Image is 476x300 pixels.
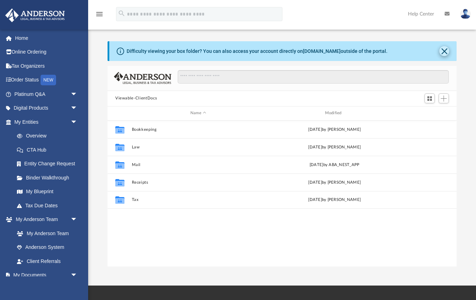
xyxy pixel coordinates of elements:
[460,9,471,19] img: User Pic
[108,121,457,267] div: grid
[268,126,401,133] div: [DATE] by [PERSON_NAME]
[268,179,401,185] div: [DATE] by [PERSON_NAME]
[268,161,401,168] div: [DATE] by ABA_NEST_APP
[71,115,85,129] span: arrow_drop_down
[404,110,453,116] div: id
[132,197,265,202] button: Tax
[268,110,401,116] div: Modified
[5,213,85,227] a: My Anderson Teamarrow_drop_down
[132,162,265,167] button: Mail
[127,48,387,55] div: Difficulty viewing your box folder? You can also access your account directly on outside of the p...
[5,73,88,87] a: Order StatusNEW
[132,127,265,131] button: Bookkeeping
[425,93,435,103] button: Switch to Grid View
[439,46,449,56] button: Close
[10,157,88,171] a: Entity Change Request
[71,213,85,227] span: arrow_drop_down
[71,268,85,283] span: arrow_drop_down
[71,87,85,102] span: arrow_drop_down
[10,129,88,143] a: Overview
[5,115,88,129] a: My Entitiesarrow_drop_down
[10,226,81,240] a: My Anderson Team
[10,240,85,255] a: Anderson System
[5,45,88,59] a: Online Ordering
[95,10,104,18] i: menu
[5,87,88,101] a: Platinum Q&Aarrow_drop_down
[95,13,104,18] a: menu
[303,48,341,54] a: [DOMAIN_NAME]
[132,145,265,149] button: Law
[10,254,85,268] a: Client Referrals
[10,198,88,213] a: Tax Due Dates
[5,101,88,115] a: Digital Productsarrow_drop_down
[71,101,85,116] span: arrow_drop_down
[41,75,56,85] div: NEW
[5,31,88,45] a: Home
[132,110,265,116] div: Name
[268,144,401,150] div: [DATE] by [PERSON_NAME]
[268,197,401,203] div: [DATE] by [PERSON_NAME]
[5,59,88,73] a: Tax Organizers
[10,143,88,157] a: CTA Hub
[3,8,67,22] img: Anderson Advisors Platinum Portal
[439,93,449,103] button: Add
[118,10,126,17] i: search
[5,268,85,282] a: My Documentsarrow_drop_down
[178,70,449,84] input: Search files and folders
[10,171,88,185] a: Binder Walkthrough
[111,110,128,116] div: id
[115,95,157,102] button: Viewable-ClientDocs
[132,180,265,184] button: Receipts
[10,185,85,199] a: My Blueprint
